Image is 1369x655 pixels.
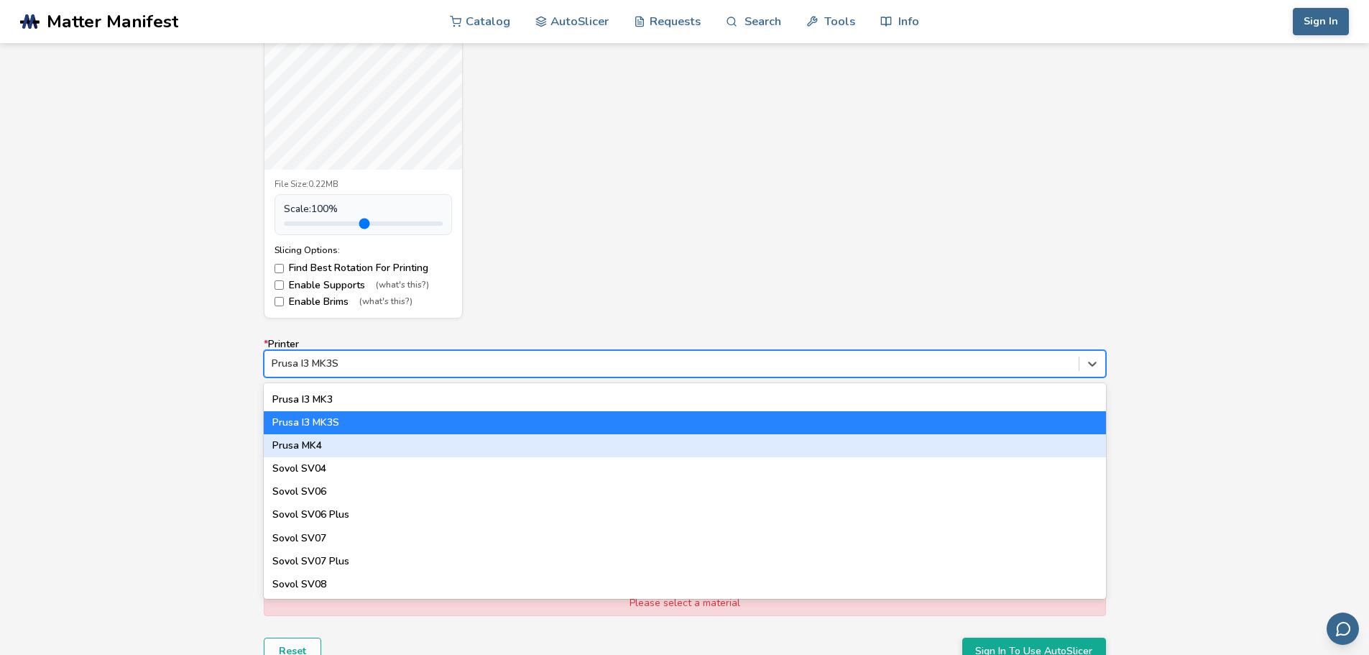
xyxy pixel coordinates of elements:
label: Printer [264,339,1106,377]
label: Enable Brims [275,296,452,308]
label: Enable Supports [275,280,452,291]
button: Sign In [1293,8,1349,35]
div: Sovol SV08 [264,573,1106,596]
div: Prusa I3 MK3S [264,411,1106,434]
div: Sovol SV06 Plus [264,503,1106,526]
input: Enable Supports(what's this?) [275,280,284,290]
div: Sovol SV04 [264,457,1106,480]
span: Scale: 100 % [284,203,338,215]
div: Slicing Options: [275,245,452,255]
div: Sovol SV06 [264,480,1106,503]
label: Find Best Rotation For Printing [275,262,452,274]
button: Send feedback via email [1327,613,1359,645]
div: Sovol SV07 Plus [264,550,1106,573]
span: (what's this?) [376,280,429,290]
div: Prusa I3 MK3 [264,388,1106,411]
div: Please select a material [264,591,1106,615]
input: *PrinterPrusa I3 MK3SEnder 3 MaxEnder 3 Max NeoEnder 3 NeoEnder 3 ProEnder 3 S1Ender 3 S1 PlusEnd... [272,358,275,370]
div: Sovol SV07 [264,527,1106,550]
input: Enable Brims(what's this?) [275,297,284,306]
span: Matter Manifest [47,12,178,32]
span: (what's this?) [359,297,412,307]
div: File Size: 0.22MB [275,180,452,190]
input: Find Best Rotation For Printing [275,264,284,273]
div: Prusa MK4 [264,434,1106,457]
